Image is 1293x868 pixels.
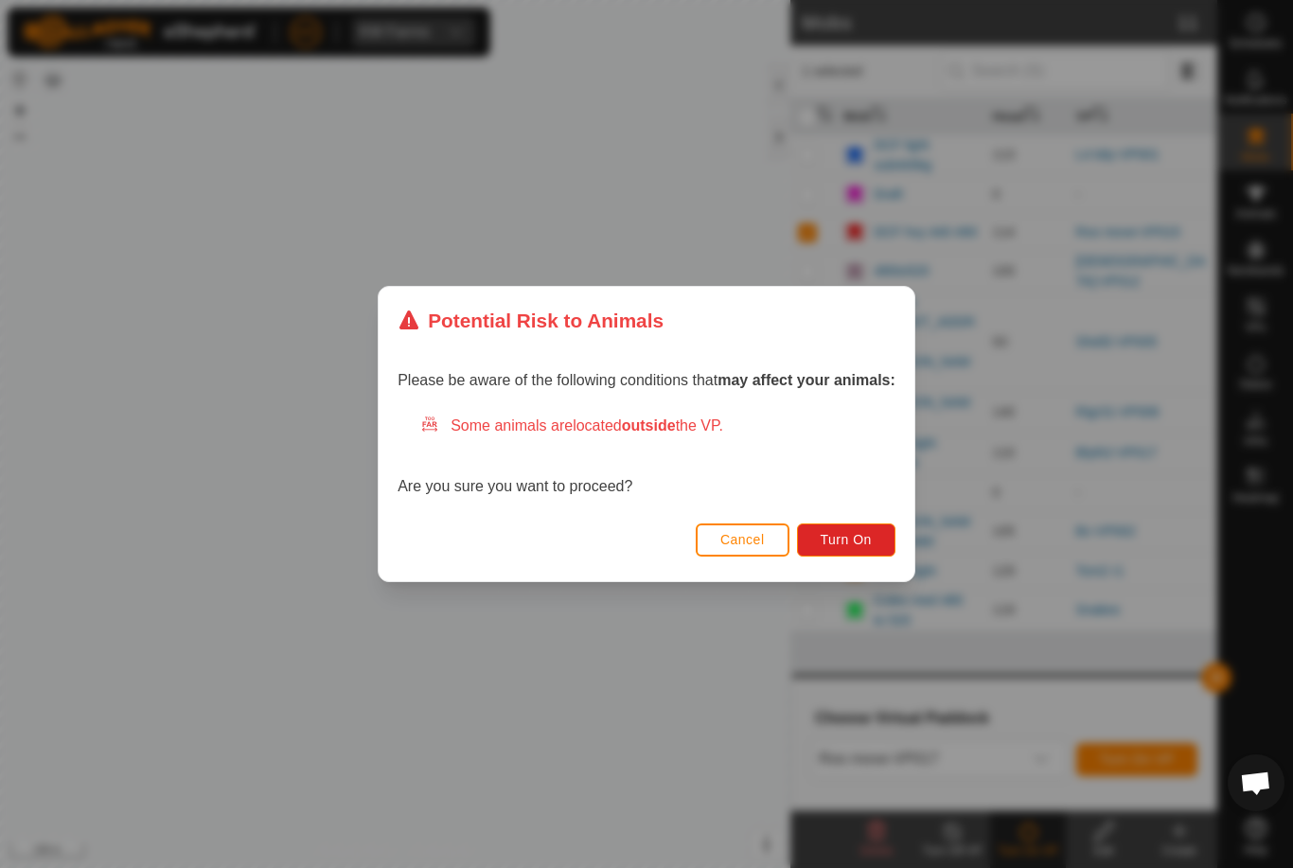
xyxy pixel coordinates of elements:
div: Are you sure you want to proceed? [398,415,895,498]
span: Cancel [720,532,765,547]
div: Potential Risk to Animals [398,306,664,335]
strong: outside [622,417,676,434]
span: Please be aware of the following conditions that [398,372,895,388]
button: Cancel [696,523,789,557]
strong: may affect your animals: [717,372,895,388]
span: located the VP. [573,417,723,434]
div: Some animals are [420,415,895,437]
button: Turn On [797,523,895,557]
div: Open chat [1228,754,1284,811]
span: Turn On [821,532,872,547]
